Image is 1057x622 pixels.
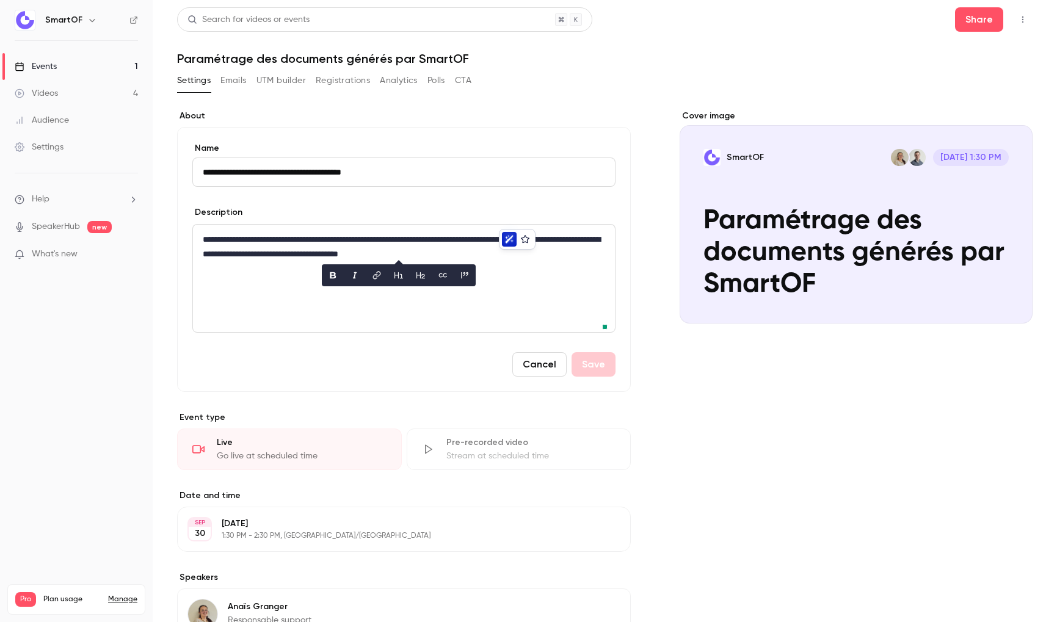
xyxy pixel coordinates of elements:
button: bold [323,266,343,285]
li: help-dropdown-opener [15,193,138,206]
div: Pre-recorded videoStream at scheduled time [407,429,631,470]
button: link [367,266,387,285]
button: italic [345,266,365,285]
button: CTA [455,71,471,90]
div: Settings [15,141,64,153]
label: Cover image [680,110,1033,122]
h1: Paramétrage des documents générés par SmartOF [177,51,1033,66]
span: new [87,221,112,233]
button: blockquote [455,266,474,285]
span: What's new [32,248,78,261]
p: 1:30 PM - 2:30 PM, [GEOGRAPHIC_DATA]/[GEOGRAPHIC_DATA] [222,531,566,541]
button: Emails [220,71,246,90]
button: Analytics [380,71,418,90]
button: Share [955,7,1003,32]
div: LiveGo live at scheduled time [177,429,402,470]
div: Audience [15,114,69,126]
div: Live [217,436,387,449]
p: Anaïs Granger [228,601,311,613]
button: Polls [427,71,445,90]
section: description [192,224,616,333]
span: Pro [15,592,36,607]
button: UTM builder [256,71,306,90]
h6: SmartOF [45,14,82,26]
p: Event type [177,411,631,424]
label: Description [192,206,242,219]
div: Go live at scheduled time [217,450,387,462]
iframe: Noticeable Trigger [123,249,138,260]
label: About [177,110,631,122]
label: Name [192,142,616,154]
button: Registrations [316,71,370,90]
div: Search for videos or events [187,13,310,26]
div: Pre-recorded video [446,436,616,449]
button: Settings [177,71,211,90]
a: Manage [108,595,137,604]
section: Cover image [680,110,1033,324]
button: Cancel [512,352,567,377]
span: Help [32,193,49,206]
img: SmartOF [15,10,35,30]
div: Events [15,60,57,73]
span: Plan usage [43,595,101,604]
a: SpeakerHub [32,220,80,233]
label: Date and time [177,490,631,502]
div: Videos [15,87,58,99]
div: editor [193,225,615,332]
div: SEP [189,518,211,527]
p: 30 [195,527,205,540]
p: [DATE] [222,518,566,530]
label: Speakers [177,571,631,584]
div: Stream at scheduled time [446,450,616,462]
